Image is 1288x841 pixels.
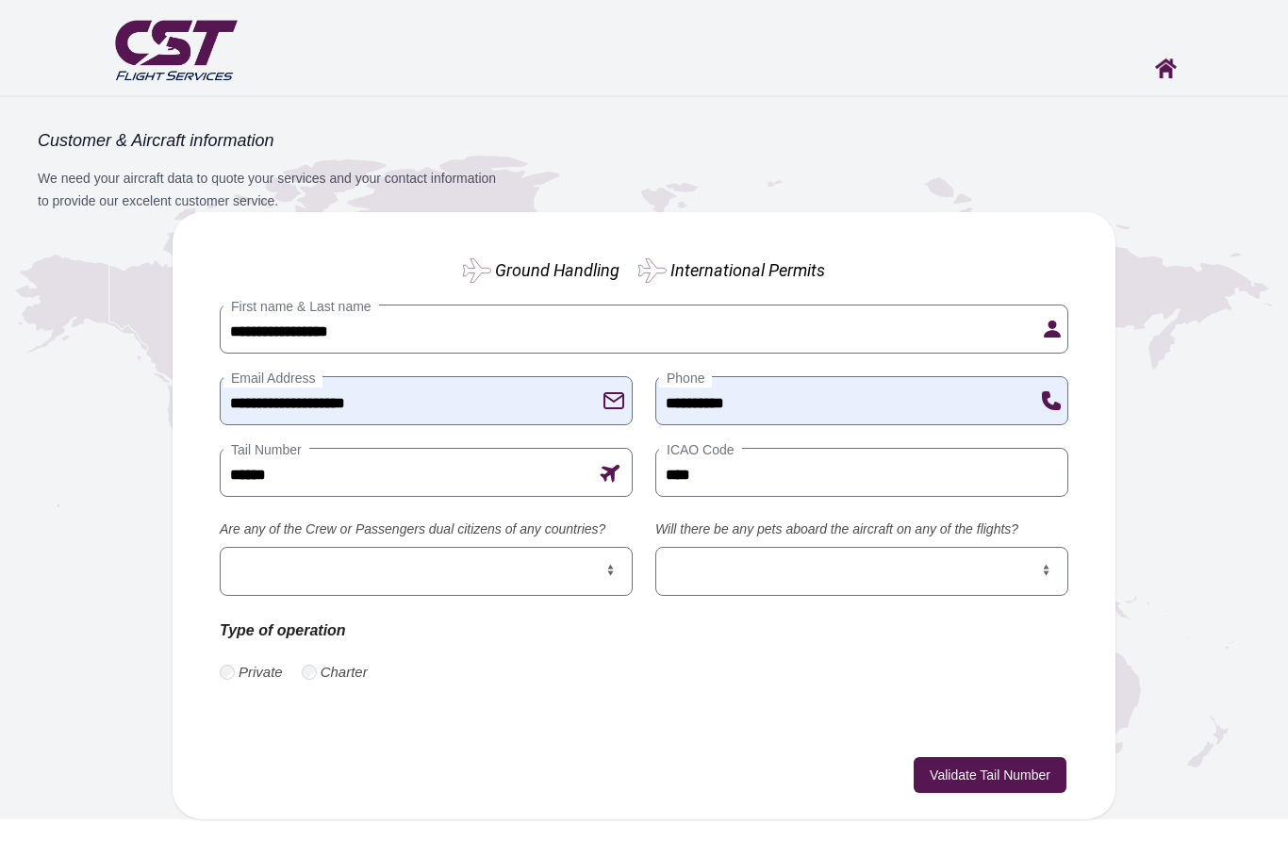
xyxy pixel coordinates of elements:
[659,440,742,459] label: ICAO Code
[239,662,283,684] label: Private
[223,440,309,459] label: Tail Number
[655,519,1068,539] label: Will there be any pets aboard the aircraft on any of the flights?
[223,369,322,388] label: Email Address
[223,297,379,316] label: First name & Last name
[670,257,825,283] label: International Permits
[1155,58,1177,78] img: Home
[914,757,1066,793] button: Validate Tail Number
[659,369,712,388] label: Phone
[110,12,241,86] img: CST Flight Services logo
[495,257,619,283] label: Ground Handling
[220,519,633,539] label: Are any of the Crew or Passengers dual citizens of any countries?
[321,662,368,684] label: Charter
[220,618,633,643] p: Type of operation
